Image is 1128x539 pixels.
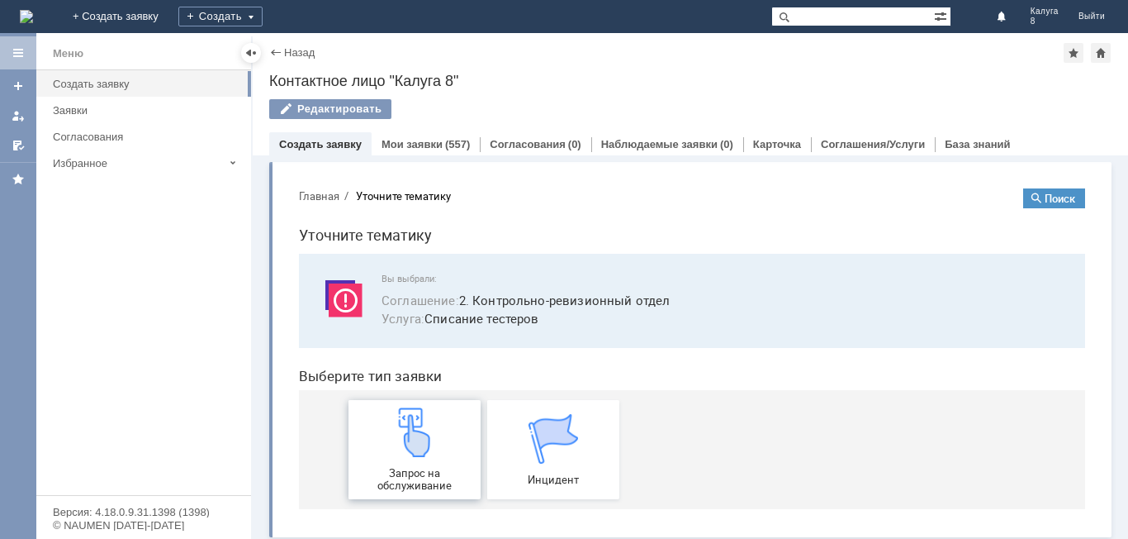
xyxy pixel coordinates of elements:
[96,98,780,109] span: Вы выбрали:
[206,298,329,311] span: Инцидент
[5,132,31,159] a: Мои согласования
[13,48,799,72] h1: Уточните тематику
[1091,43,1111,63] div: Сделать домашней страницей
[13,193,799,209] header: Выберите тип заявки
[53,131,241,143] div: Согласования
[1031,7,1059,17] span: Калуга
[5,103,31,129] a: Мои заявки
[70,15,165,27] div: Уточните тематику
[821,138,925,150] a: Соглашения/Услуги
[20,10,33,23] img: logo
[201,225,334,324] a: Инцидент
[1031,17,1059,26] span: 8
[46,71,248,97] a: Создать заявку
[934,7,950,23] span: Расширенный поиск
[279,138,362,150] a: Создать заявку
[13,13,54,28] button: Главная
[20,10,33,23] a: Перейти на домашнюю страницу
[241,43,261,63] div: Скрыть меню
[46,98,248,123] a: Заявки
[568,138,581,150] div: (0)
[53,78,241,90] div: Создать заявку
[753,138,801,150] a: Карточка
[96,117,173,133] span: Соглашение :
[382,138,443,150] a: Мои заявки
[53,507,235,518] div: Версия: 4.18.0.9.31.1398 (1398)
[178,7,263,26] div: Создать
[46,124,248,150] a: Согласования
[53,104,241,117] div: Заявки
[68,292,190,317] span: Запрос на обслуживание
[53,44,83,64] div: Меню
[945,138,1010,150] a: База знаний
[96,134,780,153] span: Списание тестеров
[490,138,566,150] a: Согласования
[445,138,470,150] div: (557)
[284,46,315,59] a: Назад
[269,73,1111,89] div: Контактное лицо "Калуга 8"
[243,239,292,289] img: get067d4ba7cf7247ad92597448b2db9300
[720,138,733,150] div: (0)
[33,98,83,148] img: svg%3E
[5,73,31,99] a: Создать заявку
[601,138,718,150] a: Наблюдаемые заявки
[1064,43,1083,63] div: Добавить в избранное
[63,225,195,324] a: Запрос на обслуживание
[737,13,799,33] button: Поиск
[96,135,139,151] span: Услуга :
[104,232,154,282] img: get23c147a1b4124cbfa18e19f2abec5e8f
[53,157,223,169] div: Избранное
[96,116,384,135] button: Соглашение:2. Контрольно-ревизионный отдел
[53,520,235,531] div: © NAUMEN [DATE]-[DATE]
